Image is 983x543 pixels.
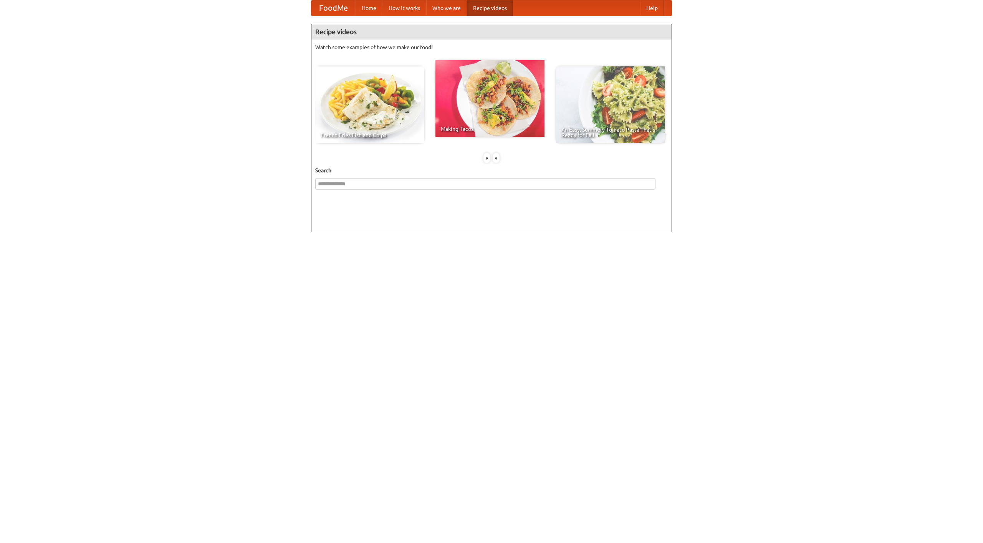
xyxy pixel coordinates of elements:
[315,66,424,143] a: French Fries Fish and Chips
[435,60,544,137] a: Making Tacos
[356,0,382,16] a: Home
[382,0,426,16] a: How it works
[493,153,500,163] div: »
[315,167,668,174] h5: Search
[311,0,356,16] a: FoodMe
[556,66,665,143] a: An Easy, Summery Tomato Pasta That's Ready for Fall
[426,0,467,16] a: Who we are
[467,0,513,16] a: Recipe videos
[315,43,668,51] p: Watch some examples of how we make our food!
[441,126,539,132] span: Making Tacos
[483,153,490,163] div: «
[311,24,672,40] h4: Recipe videos
[640,0,664,16] a: Help
[321,132,419,138] span: French Fries Fish and Chips
[561,127,660,138] span: An Easy, Summery Tomato Pasta That's Ready for Fall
